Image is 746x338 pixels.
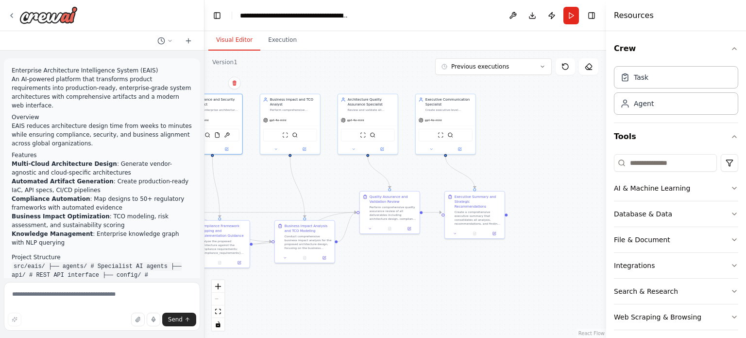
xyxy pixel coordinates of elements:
g: Edge from 962c7b97-b5b6-45e3-bf94-7c390feba004 to 290ec1ed-9e9f-4a17-a678-d5718be426de [365,157,392,188]
span: gpt-4o-mini [192,118,209,122]
button: Open in side panel [231,260,247,266]
div: Executive Summary and Strategic Recommendations [455,195,502,209]
div: Task [634,72,648,82]
img: SerperDevTool [370,132,375,138]
div: AI & Machine Learning [614,183,690,193]
g: Edge from 1aaa99cb-3e7e-4f32-965e-136f2eb6d7a1 to 290ec1ed-9e9f-4a17-a678-d5718be426de [338,210,356,244]
button: zoom in [212,280,224,293]
strong: Multi-Cloud Architecture Design [12,160,117,167]
g: Edge from a37b888c-3da1-4876-bfd5-0660342ba83e to 4b0dc6dc-3670-4623-916c-7ba799cd7560 [443,157,477,188]
img: SerperDevTool [292,132,298,138]
h4: Resources [614,10,654,21]
img: OCRTool [224,132,230,138]
button: Integrations [614,253,738,278]
a: React Flow attribution [578,331,605,336]
div: Ensure enterprise architectures meet all regulatory requirements across 50+ compliance frameworks... [192,108,239,112]
div: Conduct comprehensive business impact analysis for the proposed architecture design, focusing on ... [285,234,332,250]
button: Hide left sidebar [210,9,224,22]
h2: Project Structure [12,253,192,262]
button: Open in side panel [213,146,240,152]
div: Web Scraping & Browsing [614,312,701,322]
div: Version 1 [212,58,237,66]
div: Perform comprehensive quality assurance review of all deliverables including architecture design,... [370,205,417,221]
li: : Generate vendor-agnostic and cloud-specific architectures [12,160,192,177]
button: No output available [379,226,400,231]
button: No output available [464,231,485,236]
button: Switch to previous chat [153,35,177,47]
div: Business Impact and TCO AnalystPerform comprehensive business impact analysis for enterprise arch... [260,94,321,155]
h2: Features [12,151,192,160]
div: File & Document [614,235,670,245]
div: Executive Communication Specialist [425,97,473,107]
img: SerperDevTool [204,132,210,138]
strong: Compliance Automation [12,196,90,202]
nav: breadcrumb [240,11,349,20]
span: gpt-4o-mini [270,118,287,122]
span: gpt-4o-mini [425,118,442,122]
g: Edge from 23bff803-0db6-4b09-867f-dbcbca92ce6e to 1aaa99cb-3e7e-4f32-965e-136f2eb6d7a1 [253,239,271,247]
div: Compliance Framework Mapping and Implementation GuidanceAnalyze the proposed architecture against... [189,220,250,268]
img: ScrapeWebsiteTool [438,132,443,138]
button: No output available [209,260,230,266]
button: Hide right sidebar [585,9,598,22]
div: Agent [634,99,654,108]
button: Improve this prompt [8,313,21,326]
button: Click to speak your automation idea [147,313,160,326]
button: File & Document [614,227,738,252]
span: Send [168,316,183,323]
button: No output available [294,255,315,261]
strong: Automated Artifact Generation [12,178,114,185]
g: Edge from 9c65c012-a34d-4e63-b574-a21f855f2c46 to 1aaa99cb-3e7e-4f32-965e-136f2eb6d7a1 [288,157,307,217]
span: gpt-4o-mini [347,118,364,122]
div: Executive Summary and Strategic RecommendationsCreate a comprehensive executive summary that cons... [444,191,505,239]
button: Crew [614,35,738,62]
button: Open in side panel [290,146,318,152]
button: Start a new chat [181,35,196,47]
div: Business Impact and TCO Analyst [270,97,317,107]
div: Quality Assurance and Validation ReviewPerform comprehensive quality assurance review of all deli... [359,191,420,234]
button: Open in side panel [446,146,474,152]
button: Database & Data [614,201,738,227]
div: Review and validate all enterprise architecture deliverables for quality, consistency, and comple... [348,108,395,112]
div: Database & Data [614,209,672,219]
div: Analyze the proposed architecture against the compliance requirements: {compliance_requirements} ... [200,239,247,255]
p: EAIS reduces architecture design time from weeks to minutes while ensuring compliance, security, ... [12,122,192,148]
img: ScrapeWebsiteTool [360,132,366,138]
div: Business Impact Analysis and TCO Modeling [285,224,332,233]
button: Open in side panel [316,255,332,261]
button: Search & Research [614,279,738,304]
button: Open in side panel [486,231,502,236]
img: Logo [19,6,78,24]
button: Execution [260,30,305,51]
button: Web Scraping & Browsing [614,304,738,330]
h1: Enterprise Architecture Intelligence System (EAIS) [12,66,192,75]
button: toggle interactivity [212,318,224,331]
div: React Flow controls [212,280,224,331]
strong: Business Impact Optimization [12,213,110,220]
img: ScrapeWebsiteTool [282,132,288,138]
code: src/eais/ ├── agents/ # Specialist AI agents ├── api/ # REST API interface ├── config/ # Configur... [12,262,190,332]
div: Executive Communication SpecialistCreate executive-level summaries and presentations that transla... [415,94,476,155]
button: Previous executions [435,58,552,75]
g: Edge from 290ec1ed-9e9f-4a17-a678-d5718be426de to 4b0dc6dc-3670-4623-916c-7ba799cd7560 [423,210,441,215]
div: Create executive-level summaries and presentations that translate complex technical architecture ... [425,108,473,112]
div: Crew [614,62,738,123]
div: Compliance and Security ArchitectEnsure enterprise architectures meet all regulatory requirements... [182,94,243,155]
div: Compliance Framework Mapping and Implementation Guidance [200,224,247,238]
div: Perform comprehensive business impact analysis for enterprise architectures including TCO modelin... [270,108,317,112]
g: Edge from 07107f50-5912-4415-8e6c-26ec75d7bb20 to 290ec1ed-9e9f-4a17-a678-d5718be426de [168,210,356,215]
li: : TCO modeling, risk assessment, and sustainability scoring [12,212,192,230]
button: Visual Editor [208,30,260,51]
button: Upload files [131,313,145,326]
div: Create a comprehensive executive summary that consolidates all analysis, recommendations, and fin... [455,210,502,226]
button: fit view [212,305,224,318]
div: Compliance and Security Architect [192,97,239,107]
button: Delete node [228,77,241,89]
li: : Create production-ready IaC, API specs, CI/CD pipelines [12,177,192,195]
div: Architecture Quality Assurance SpecialistReview and validate all enterprise architecture delivera... [338,94,398,155]
li: : Map designs to 50+ regulatory frameworks with automated evidence [12,195,192,212]
button: Open in side panel [401,226,417,231]
li: : Enterprise knowledge graph with NLP querying [12,230,192,247]
button: Tools [614,123,738,150]
img: FileReadTool [214,132,220,138]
